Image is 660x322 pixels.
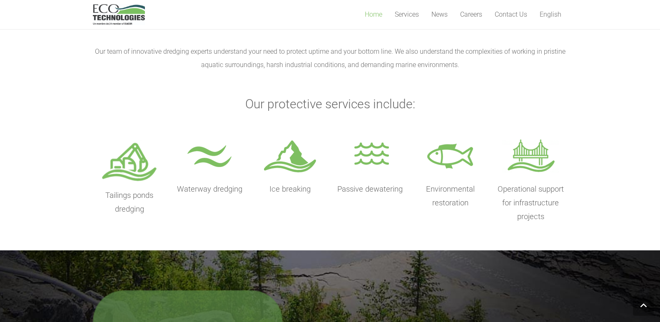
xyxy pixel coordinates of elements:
span: Home [365,10,382,18]
span: Ice breaking [269,185,311,194]
span: Tailings ponds dredging [105,191,153,214]
span: News [431,10,448,18]
span: Waterway dredging [177,185,242,194]
span: Careers [460,10,482,18]
span: Operational support for infrastructure projects [498,185,564,221]
span: English [540,10,561,18]
a: logo_EcoTech_ASDR_RGB [93,4,145,25]
span: Passive dewatering [337,185,403,194]
span: Contact Us [495,10,527,18]
a: Back to top [633,295,654,316]
p: Our team of innovative dredging experts understand your need to protect uptime and your bottom li... [93,45,568,72]
span: Services [395,10,419,18]
h3: Our protective services include: [93,97,568,112]
span: Environmental restoration [426,185,475,207]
